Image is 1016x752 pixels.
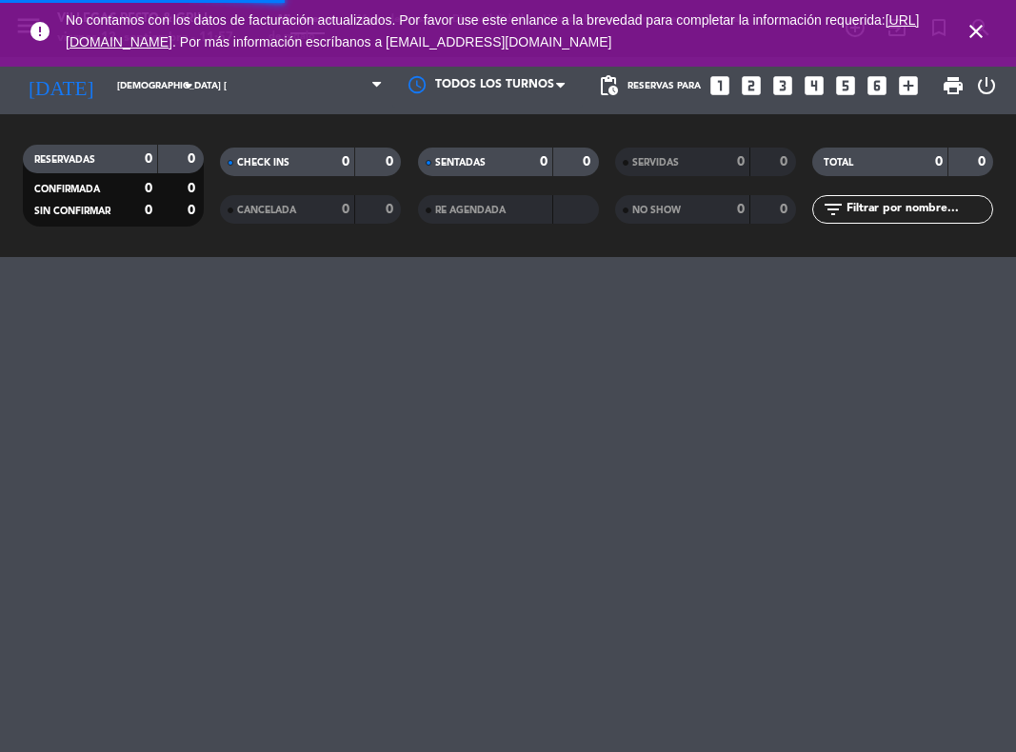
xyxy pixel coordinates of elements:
[386,203,397,216] strong: 0
[177,74,200,97] i: arrow_drop_down
[780,203,791,216] strong: 0
[833,73,858,98] i: looks_5
[824,158,853,168] span: TOTAL
[965,20,987,43] i: close
[628,81,701,91] span: Reservas para
[188,182,199,195] strong: 0
[172,34,611,49] a: . Por más información escríbanos a [EMAIL_ADDRESS][DOMAIN_NAME]
[737,155,745,168] strong: 0
[145,182,152,195] strong: 0
[29,20,51,43] i: error
[145,204,152,217] strong: 0
[802,73,827,98] i: looks_4
[34,155,95,165] span: RESERVADAS
[435,158,486,168] span: SENTADAS
[865,73,889,98] i: looks_6
[975,74,998,97] i: power_settings_new
[145,152,152,166] strong: 0
[845,199,992,220] input: Filtrar por nombre...
[14,66,108,105] i: [DATE]
[978,155,989,168] strong: 0
[34,185,100,194] span: CONFIRMADA
[237,158,289,168] span: CHECK INS
[770,73,795,98] i: looks_3
[34,207,110,216] span: SIN CONFIRMAR
[237,206,296,215] span: CANCELADA
[942,74,965,97] span: print
[583,155,594,168] strong: 0
[66,12,920,49] span: No contamos con los datos de facturación actualizados. Por favor use este enlance a la brevedad p...
[780,155,791,168] strong: 0
[632,206,681,215] span: NO SHOW
[597,74,620,97] span: pending_actions
[972,57,1002,114] div: LOG OUT
[739,73,764,98] i: looks_two
[188,152,199,166] strong: 0
[822,198,845,221] i: filter_list
[66,12,920,49] a: [URL][DOMAIN_NAME]
[342,155,349,168] strong: 0
[896,73,921,98] i: add_box
[188,204,199,217] strong: 0
[435,206,506,215] span: RE AGENDADA
[935,155,943,168] strong: 0
[342,203,349,216] strong: 0
[737,203,745,216] strong: 0
[632,158,679,168] span: SERVIDAS
[540,155,548,168] strong: 0
[707,73,732,98] i: looks_one
[386,155,397,168] strong: 0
